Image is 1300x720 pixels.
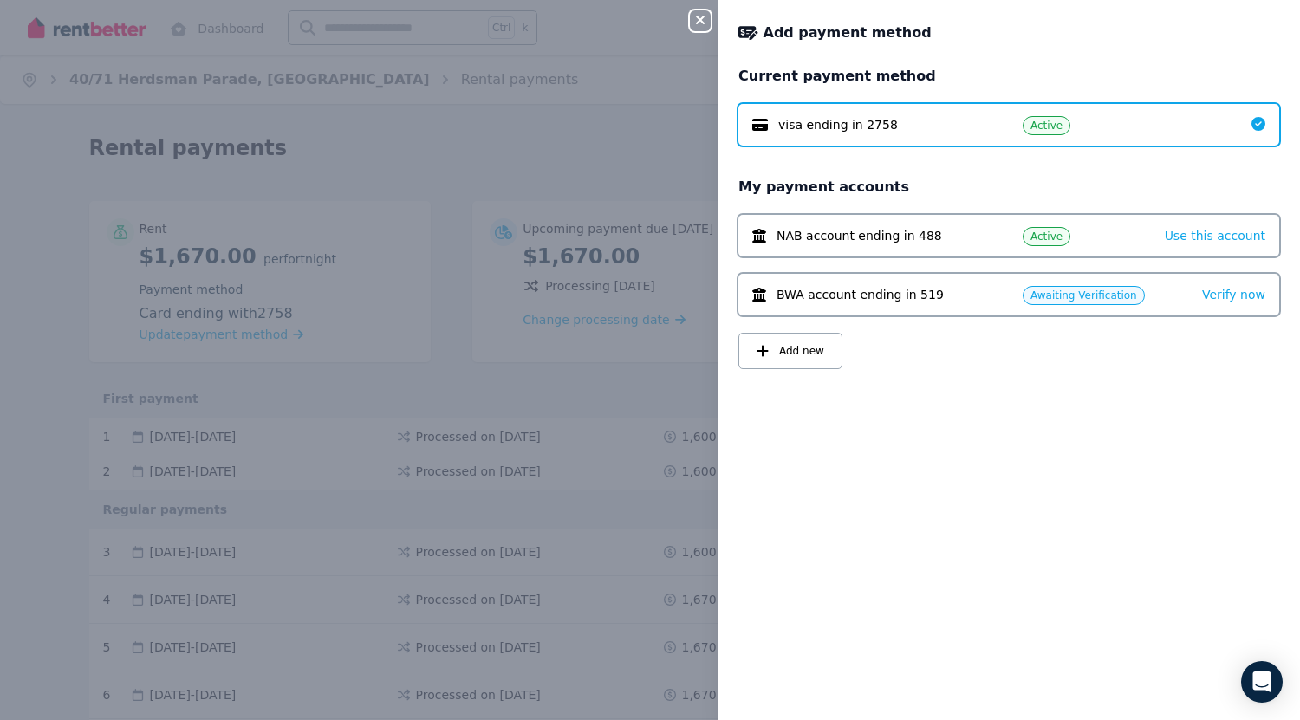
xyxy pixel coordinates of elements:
[1030,289,1137,302] span: Awaiting Verification
[1165,229,1265,243] span: Use this account
[738,66,1279,87] h2: Current payment method
[764,23,932,43] span: Add payment method
[778,116,898,133] span: visa ending in 2758
[777,286,944,303] span: BWA account ending in 519
[1030,230,1063,243] span: Active
[1030,119,1063,133] span: Active
[1202,288,1265,302] span: Verify now
[738,177,1279,198] h2: My payment accounts
[779,344,824,358] span: Add new
[777,227,942,244] span: NAB account ending in 488
[738,333,842,369] button: Add new
[1241,661,1283,703] div: Open Intercom Messenger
